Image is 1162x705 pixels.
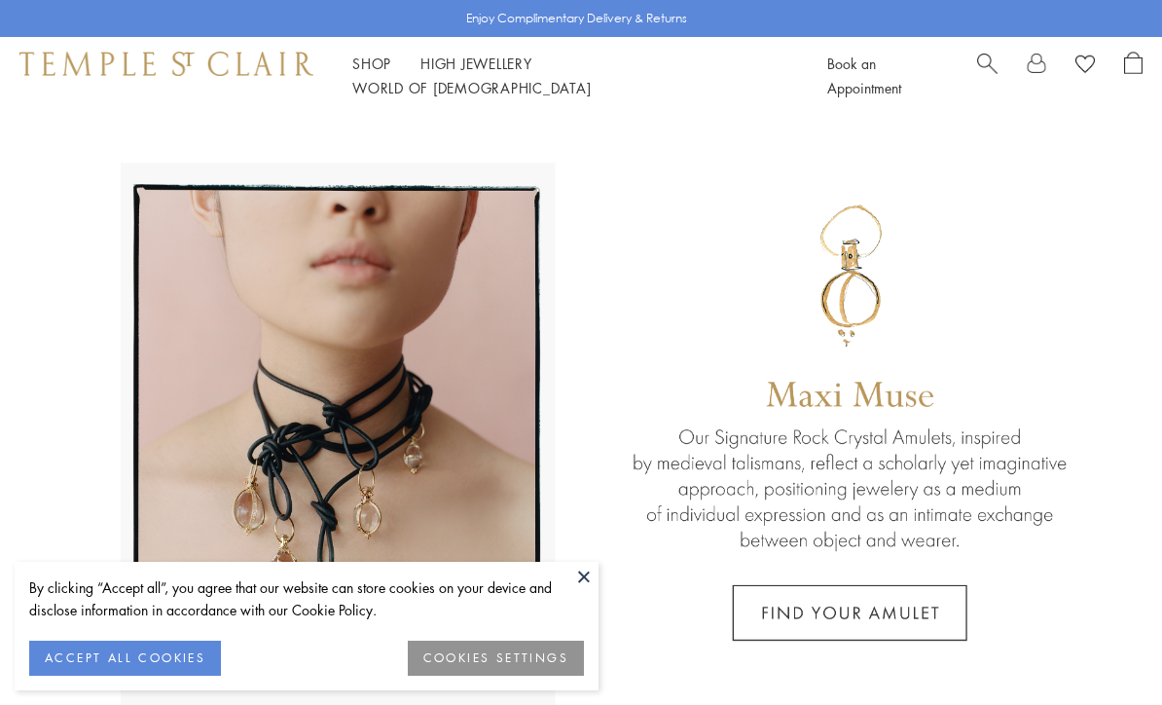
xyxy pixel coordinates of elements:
[19,52,313,75] img: Temple St. Clair
[352,52,783,100] nav: Main navigation
[420,54,532,73] a: High JewelleryHigh Jewellery
[1124,52,1143,100] a: Open Shopping Bag
[1065,613,1143,686] iframe: Gorgias live chat messenger
[827,54,901,97] a: Book an Appointment
[408,641,584,676] button: COOKIES SETTINGS
[466,9,687,28] p: Enjoy Complimentary Delivery & Returns
[29,576,584,621] div: By clicking “Accept all”, you agree that our website can store cookies on your device and disclos...
[29,641,221,676] button: ACCEPT ALL COOKIES
[352,54,391,73] a: ShopShop
[1075,52,1095,81] a: View Wishlist
[977,52,998,100] a: Search
[352,78,591,97] a: World of [DEMOGRAPHIC_DATA]World of [DEMOGRAPHIC_DATA]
